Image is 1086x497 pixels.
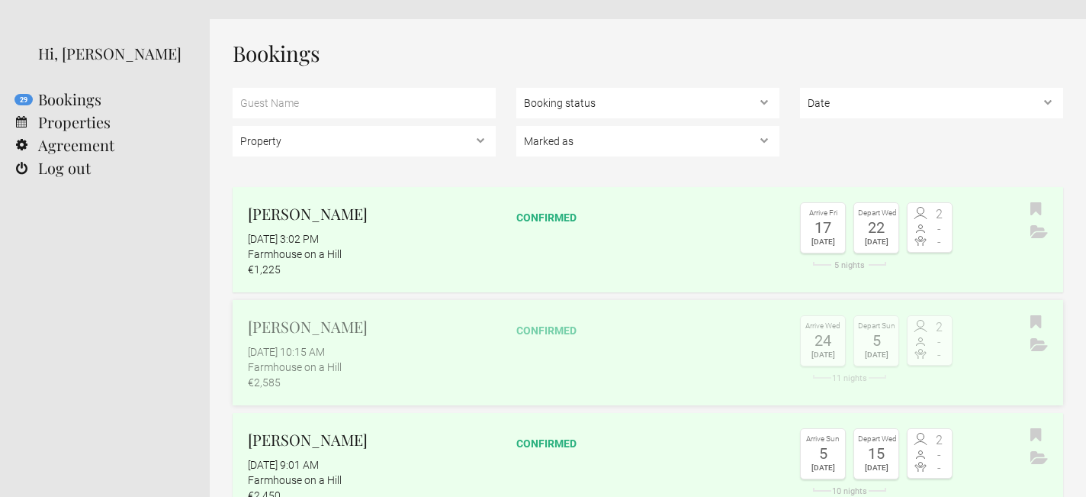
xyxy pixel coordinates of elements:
div: Arrive Sun [805,433,841,446]
flynt-notification-badge: 29 [14,94,33,105]
div: 22 [858,220,895,235]
div: 5 [858,333,895,348]
button: Bookmark [1027,311,1046,334]
div: [DATE] [805,461,841,475]
button: Bookmark [1027,424,1046,447]
div: 17 [805,220,841,235]
flynt-currency: €1,225 [248,263,281,276]
div: 15 [858,446,895,461]
flynt-date-display: [DATE] 9:01 AM [248,459,319,471]
div: [DATE] [805,348,841,362]
button: Archive [1027,334,1052,357]
div: [DATE] [858,235,895,249]
a: [PERSON_NAME] [DATE] 10:15 AM Farmhouse on a Hill €2,585 confirmed Arrive Wed 24 [DATE] Depart Su... [233,300,1063,405]
div: 24 [805,333,841,348]
div: Farmhouse on a Hill [248,247,496,262]
flynt-date-display: [DATE] 10:15 AM [248,346,325,358]
span: - [930,223,948,235]
div: Depart Wed [858,433,895,446]
button: Archive [1027,447,1052,470]
span: 2 [930,321,948,334]
flynt-date-display: [DATE] 3:02 PM [248,233,319,245]
div: confirmed [516,323,779,338]
div: [DATE] [805,235,841,249]
div: [DATE] [858,348,895,362]
span: - [930,336,948,348]
div: 11 nights [800,374,899,382]
a: [PERSON_NAME] [DATE] 3:02 PM Farmhouse on a Hill €1,225 confirmed Arrive Fri 17 [DATE] Depart Wed... [233,187,1063,292]
div: [DATE] [858,461,895,475]
div: Depart Wed [858,207,895,220]
div: confirmed [516,210,779,225]
h2: [PERSON_NAME] [248,315,496,338]
div: Hi, [PERSON_NAME] [38,42,187,65]
h2: [PERSON_NAME] [248,428,496,451]
button: Archive [1027,221,1052,244]
select: , [800,88,1063,118]
select: , , , [516,126,779,157]
span: 2 [930,208,948,221]
div: Depart Sun [858,320,895,333]
button: Bookmark [1027,198,1046,221]
span: - [930,449,948,461]
div: Farmhouse on a Hill [248,473,496,488]
span: 2 [930,434,948,447]
h2: [PERSON_NAME] [248,202,496,225]
div: Arrive Fri [805,207,841,220]
flynt-currency: €2,585 [248,376,281,389]
div: Arrive Wed [805,320,841,333]
span: - [930,236,948,248]
h1: Bookings [233,42,1063,65]
div: confirmed [516,436,779,451]
select: , , [516,88,779,118]
span: - [930,462,948,474]
div: 5 [805,446,841,461]
div: 5 nights [800,261,899,269]
div: Farmhouse on a Hill [248,360,496,375]
div: 10 nights [800,487,899,495]
span: - [930,349,948,361]
input: Guest Name [233,88,496,118]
